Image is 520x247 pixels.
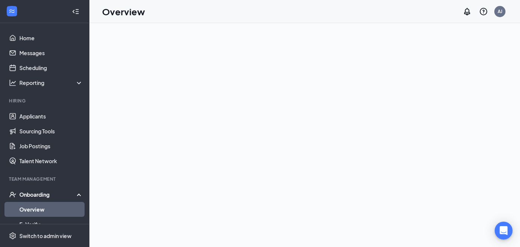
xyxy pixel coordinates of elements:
div: Team Management [9,176,82,182]
div: Switch to admin view [19,232,72,240]
div: AJ [498,8,502,15]
a: Applicants [19,109,83,124]
h1: Overview [102,5,145,18]
svg: Notifications [463,7,472,16]
a: Scheduling [19,60,83,75]
svg: Analysis [9,79,16,86]
a: Messages [19,45,83,60]
a: Home [19,31,83,45]
svg: Settings [9,232,16,240]
a: E-Verify [19,217,83,232]
svg: WorkstreamLogo [8,7,16,15]
div: Onboarding [19,191,77,198]
svg: UserCheck [9,191,16,198]
svg: QuestionInfo [479,7,488,16]
a: Overview [19,202,83,217]
div: Reporting [19,79,83,86]
div: Open Intercom Messenger [495,222,513,240]
a: Job Postings [19,139,83,153]
div: Hiring [9,98,82,104]
a: Talent Network [19,153,83,168]
svg: Collapse [72,8,79,15]
a: Sourcing Tools [19,124,83,139]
